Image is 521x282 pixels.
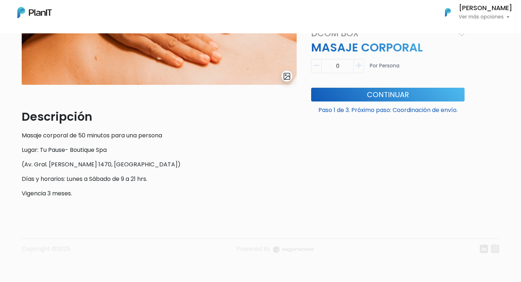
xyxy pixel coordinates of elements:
div: ¿Necesitás ayuda? [37,7,104,21]
img: gallery-light [283,72,291,80]
p: Ver más opciones [459,14,512,20]
p: Copyright ©2025 [22,245,70,259]
img: PlanIt Logo [17,7,52,18]
h6: [PERSON_NAME] [459,5,512,12]
p: Paso 1 de 3. Próximo paso: Coordinación de envío. [311,103,465,114]
p: Descripción [22,108,297,125]
span: translation missing: es.layouts.footer.powered_by [237,245,270,253]
img: logo_eagerworks-044938b0bf012b96b195e05891a56339191180c2d98ce7df62ca656130a436fa.svg [273,246,314,253]
h4: Dcom Box [307,28,456,39]
a: Powered By [237,245,314,259]
p: Vigencia 3 meses. [22,189,297,198]
p: (Av. Gral. [PERSON_NAME] 1470, [GEOGRAPHIC_DATA]) [22,160,297,169]
p: Masaje corporal de 50 minutos para una persona [22,131,297,140]
img: heart_icon [459,31,465,36]
p: Lugar: Tu Pause- Boutique Spa [22,146,297,154]
p: Días y horarios: Lunes a Sábado de 9 a 21 hrs. [22,175,297,183]
img: linkedin-cc7d2dbb1a16aff8e18f147ffe980d30ddd5d9e01409788280e63c91fc390ff4.svg [480,245,488,253]
img: instagram-7ba2a2629254302ec2a9470e65da5de918c9f3c9a63008f8abed3140a32961bf.svg [491,245,499,253]
p: MASAJE CORPORAL [307,39,469,56]
button: Continuar [311,87,465,101]
button: PlanIt Logo [PERSON_NAME] Ver más opciones [436,3,512,22]
img: PlanIt Logo [440,4,456,20]
p: Por Persona [370,62,399,76]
